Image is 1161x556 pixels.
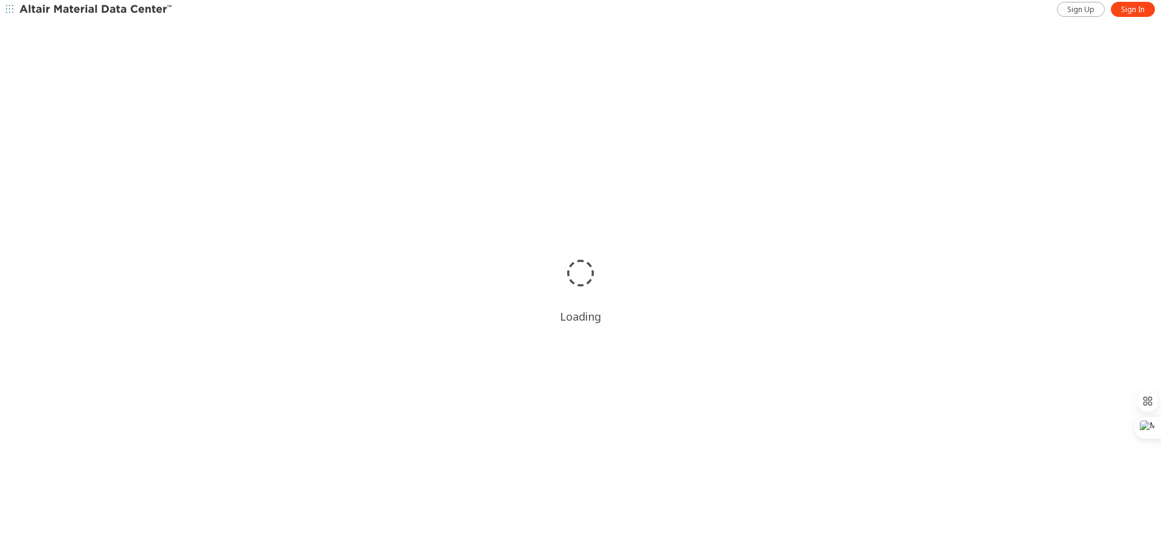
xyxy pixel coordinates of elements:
[1111,2,1155,17] a: Sign In
[1057,2,1105,17] a: Sign Up
[1121,5,1145,15] span: Sign In
[1067,5,1094,15] span: Sign Up
[560,309,601,324] div: Loading
[19,4,174,16] img: Altair Material Data Center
